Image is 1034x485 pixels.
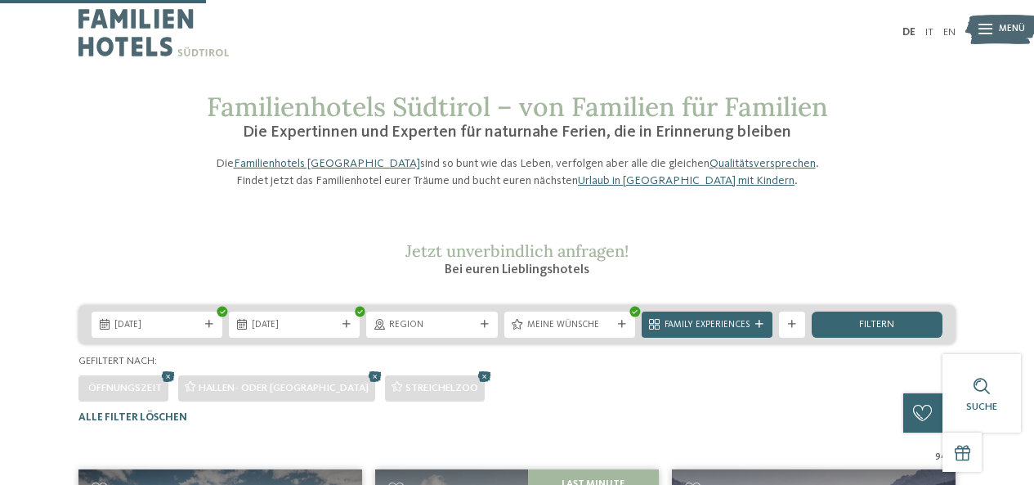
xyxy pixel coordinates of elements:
span: Die Expertinnen und Experten für naturnahe Ferien, die in Erinnerung bleiben [243,124,791,141]
span: Suche [966,402,997,412]
span: Bei euren Lieblingshotels [445,263,589,276]
a: Familienhotels [GEOGRAPHIC_DATA] [234,158,420,169]
a: Urlaub in [GEOGRAPHIC_DATA] mit Kindern [578,175,795,186]
span: Gefiltert nach: [78,356,157,366]
a: Qualitätsversprechen [709,158,816,169]
span: [DATE] [114,319,199,332]
span: Region [389,319,474,332]
span: Familienhotels Südtirol – von Familien für Familien [207,90,828,123]
p: Die sind so bunt wie das Leben, verfolgen aber alle die gleichen . Findet jetzt das Familienhotel... [207,155,828,188]
span: Meine Wünsche [527,319,612,332]
span: Öffnungszeit [88,383,162,393]
span: [DATE] [252,319,337,332]
span: Hallen- oder [GEOGRAPHIC_DATA] [199,383,369,393]
span: Jetzt unverbindlich anfragen! [405,240,629,261]
span: filtern [859,320,894,330]
a: IT [925,27,933,38]
a: DE [902,27,915,38]
span: / [941,450,945,463]
span: Alle Filter löschen [78,412,187,423]
span: Streichelzoo [405,383,478,393]
a: EN [943,27,956,38]
span: Menü [999,23,1025,36]
span: 9 [935,450,941,463]
span: Family Experiences [665,319,750,332]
